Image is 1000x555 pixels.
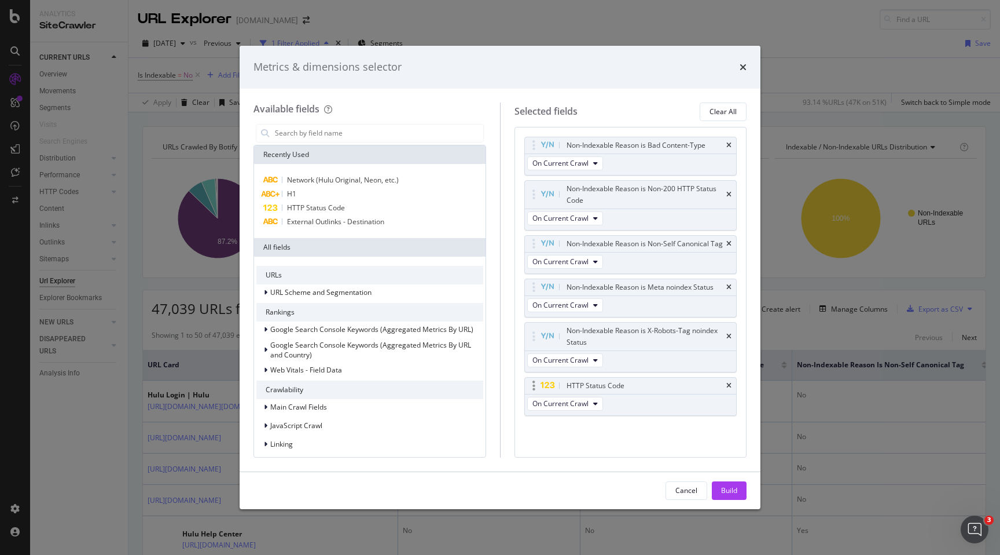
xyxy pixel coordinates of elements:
[524,235,737,274] div: Non-Indexable Reason is Non-Self Canonical TagtimesOn Current Crawl
[274,125,483,142] input: Search by field name
[532,399,589,408] span: On Current Crawl
[675,485,697,495] div: Cancel
[700,103,747,121] button: Clear All
[532,257,589,266] span: On Current Crawl
[666,481,707,500] button: Cancel
[287,217,384,227] span: External Outlinks - Destination
[726,333,731,340] div: times
[726,142,731,149] div: times
[253,60,402,75] div: Metrics & dimensions selector
[287,189,296,199] span: H1
[527,353,603,367] button: On Current Crawl
[726,191,731,198] div: times
[740,60,747,75] div: times
[514,105,578,118] div: Selected fields
[721,485,737,495] div: Build
[256,266,483,284] div: URLs
[240,46,760,509] div: modal
[709,107,737,116] div: Clear All
[726,284,731,291] div: times
[961,516,988,543] iframe: Intercom live chat
[524,377,737,416] div: HTTP Status CodetimesOn Current Crawl
[532,300,589,310] span: On Current Crawl
[256,381,483,399] div: Crawlability
[527,211,603,225] button: On Current Crawl
[524,322,737,373] div: Non-Indexable Reason is X-Robots-Tag noindex StatustimesOn Current Crawl
[287,203,345,213] span: HTTP Status Code
[567,140,705,151] div: Non-Indexable Reason is Bad Content-Type
[270,421,322,430] span: JavaScript Crawl
[527,255,603,269] button: On Current Crawl
[567,380,624,392] div: HTTP Status Code
[524,137,737,176] div: Non-Indexable Reason is Bad Content-TypetimesOn Current Crawl
[270,287,372,297] span: URL Scheme and Segmentation
[532,213,589,223] span: On Current Crawl
[253,103,319,115] div: Available fields
[532,158,589,168] span: On Current Crawl
[524,180,737,231] div: Non-Indexable Reason is Non-200 HTTP Status CodetimesOn Current Crawl
[527,397,603,411] button: On Current Crawl
[287,175,399,185] span: Network (Hulu Original, Neon, etc.)
[532,355,589,365] span: On Current Crawl
[712,481,747,500] button: Build
[567,282,714,293] div: Non-Indexable Reason is Meta noindex Status
[527,156,603,170] button: On Current Crawl
[567,238,723,250] div: Non-Indexable Reason is Non-Self Canonical Tag
[270,402,327,412] span: Main Crawl Fields
[567,183,725,206] div: Non-Indexable Reason is Non-200 HTTP Status Code
[524,279,737,317] div: Non-Indexable Reason is Meta noindex StatustimesOn Current Crawl
[270,340,471,360] span: Google Search Console Keywords (Aggregated Metrics By URL and Country)
[254,145,486,164] div: Recently Used
[270,324,473,334] span: Google Search Console Keywords (Aggregated Metrics By URL)
[527,298,603,312] button: On Current Crawl
[256,303,483,322] div: Rankings
[270,439,293,449] span: Linking
[726,382,731,389] div: times
[984,516,994,525] span: 3
[726,240,731,247] div: times
[270,365,342,375] span: Web Vitals - Field Data
[567,325,725,348] div: Non-Indexable Reason is X-Robots-Tag noindex Status
[254,238,486,257] div: All fields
